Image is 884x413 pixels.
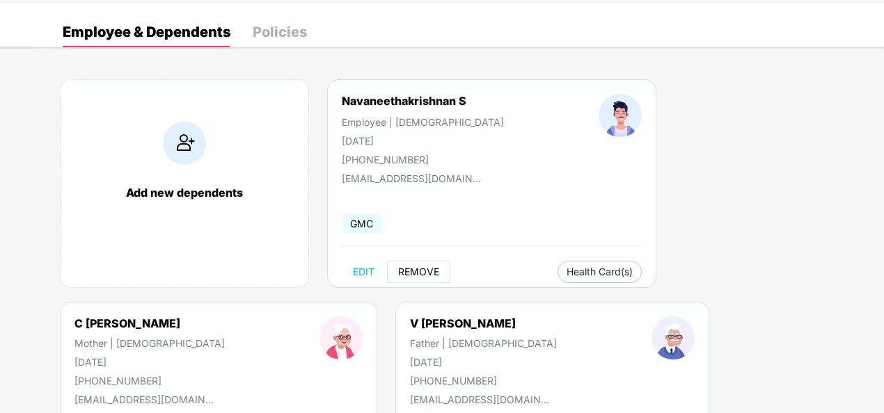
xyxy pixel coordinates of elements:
[74,394,214,405] div: [EMAIL_ADDRESS][DOMAIN_NAME]
[410,316,557,330] div: V [PERSON_NAME]
[74,375,225,387] div: [PHONE_NUMBER]
[163,122,206,165] img: addIcon
[74,316,225,330] div: C [PERSON_NAME]
[74,337,225,349] div: Mother | [DEMOGRAPHIC_DATA]
[342,172,481,184] div: [EMAIL_ADDRESS][DOMAIN_NAME]
[353,266,374,277] span: EDIT
[253,25,307,39] div: Policies
[410,337,557,349] div: Father | [DEMOGRAPHIC_DATA]
[74,356,225,368] div: [DATE]
[342,213,381,234] span: GMC
[652,316,695,359] img: profileImage
[74,186,294,200] div: Add new dependents
[387,261,450,283] button: REMOVE
[599,94,642,137] img: profileImage
[342,154,504,165] div: [PHONE_NUMBER]
[410,394,549,405] div: [EMAIL_ADDRESS][DOMAIN_NAME]
[342,116,504,128] div: Employee | [DEMOGRAPHIC_DATA]
[342,94,466,108] div: Navaneethakrishnan S
[410,356,557,368] div: [DATE]
[558,261,642,283] button: Health Card(s)
[410,375,557,387] div: [PHONE_NUMBER]
[63,25,230,39] div: Employee & Dependents
[398,266,439,277] span: REMOVE
[342,135,504,147] div: [DATE]
[342,261,386,283] button: EDIT
[567,268,633,275] span: Health Card(s)
[319,316,363,359] img: profileImage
